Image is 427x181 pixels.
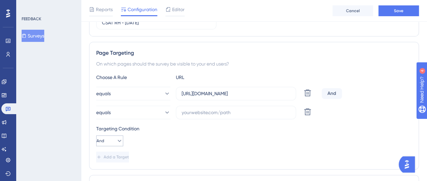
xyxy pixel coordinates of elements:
[96,106,170,119] button: equals
[16,2,42,10] span: Need Help?
[96,87,170,100] button: equals
[322,88,342,99] div: And
[346,8,360,14] span: Cancel
[172,5,185,14] span: Editor
[182,109,290,116] input: yourwebsite.com/path
[97,138,104,144] span: And
[96,125,412,133] div: Targeting Condition
[96,135,123,146] button: And
[378,5,419,16] button: Save
[96,73,170,81] div: Choose A Rule
[399,154,419,175] iframe: UserGuiding AI Assistant Launcher
[102,19,211,26] input: Type your Survey name
[176,73,250,81] div: URL
[96,49,412,57] div: Page Targeting
[182,90,290,97] input: yourwebsite.com/path
[22,16,41,22] div: FEEDBACK
[96,89,111,98] span: equals
[22,30,44,42] button: Surveys
[47,3,49,9] div: 4
[96,108,111,117] span: equals
[96,5,113,14] span: Reports
[332,5,373,16] button: Cancel
[96,60,412,68] div: On which pages should the survey be visible to your end users?
[96,152,129,162] button: Add a Target
[128,5,157,14] span: Configuration
[104,154,129,160] span: Add a Target
[394,8,403,14] span: Save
